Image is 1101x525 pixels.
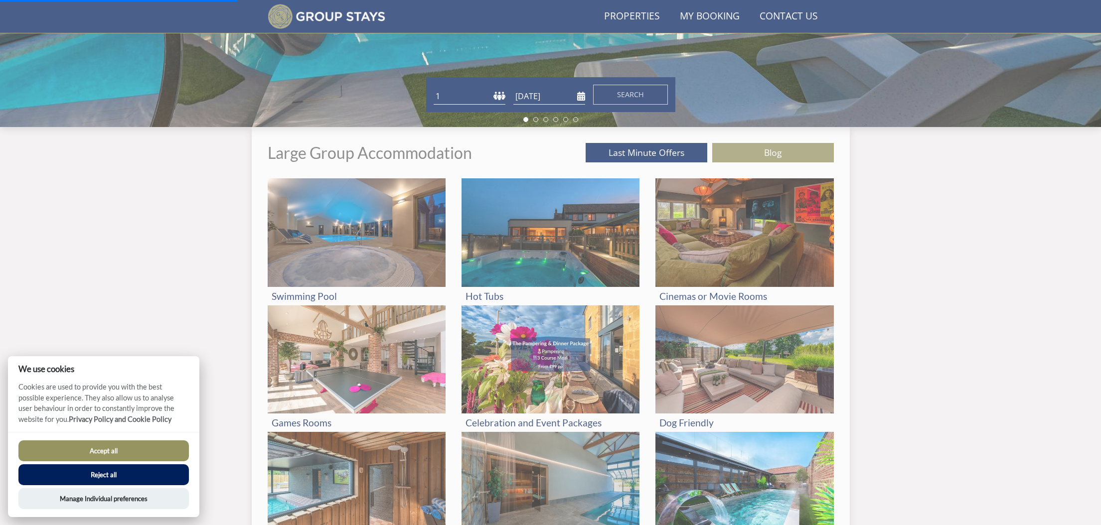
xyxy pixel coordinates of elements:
[272,291,442,301] h3: Swimming Pool
[268,178,446,305] a: 'Swimming Pool' - Large Group Accommodation Holiday Ideas Swimming Pool
[655,178,833,287] img: 'Cinemas or Movie Rooms' - Large Group Accommodation Holiday Ideas
[513,88,585,105] input: Arrival Date
[655,305,833,432] a: 'Dog Friendly' - Large Group Accommodation Holiday Ideas Dog Friendly
[586,143,707,162] a: Last Minute Offers
[600,5,664,28] a: Properties
[18,464,189,485] button: Reject all
[268,144,472,161] h1: Large Group Accommodation
[655,178,833,305] a: 'Cinemas or Movie Rooms' - Large Group Accommodation Holiday Ideas Cinemas or Movie Rooms
[8,382,199,432] p: Cookies are used to provide you with the best possible experience. They also allow us to analyse ...
[462,178,639,305] a: 'Hot Tubs' - Large Group Accommodation Holiday Ideas Hot Tubs
[466,417,635,428] h3: Celebration and Event Packages
[712,143,834,162] a: Blog
[659,291,829,301] h3: Cinemas or Movie Rooms
[268,4,386,29] img: Group Stays
[272,417,442,428] h3: Games Rooms
[8,364,199,374] h2: We use cookies
[593,85,668,105] button: Search
[659,417,829,428] h3: Dog Friendly
[756,5,822,28] a: Contact Us
[655,305,833,414] img: 'Dog Friendly' - Large Group Accommodation Holiday Ideas
[268,178,446,287] img: 'Swimming Pool' - Large Group Accommodation Holiday Ideas
[462,305,639,414] img: 'Celebration and Event Packages' - Large Group Accommodation Holiday Ideas
[268,305,446,414] img: 'Games Rooms' - Large Group Accommodation Holiday Ideas
[462,305,639,432] a: 'Celebration and Event Packages' - Large Group Accommodation Holiday Ideas Celebration and Event ...
[466,291,635,301] h3: Hot Tubs
[268,305,446,432] a: 'Games Rooms' - Large Group Accommodation Holiday Ideas Games Rooms
[18,488,189,509] button: Manage Individual preferences
[676,5,744,28] a: My Booking
[462,178,639,287] img: 'Hot Tubs' - Large Group Accommodation Holiday Ideas
[18,440,189,461] button: Accept all
[69,415,171,423] a: Privacy Policy and Cookie Policy
[617,90,644,99] span: Search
